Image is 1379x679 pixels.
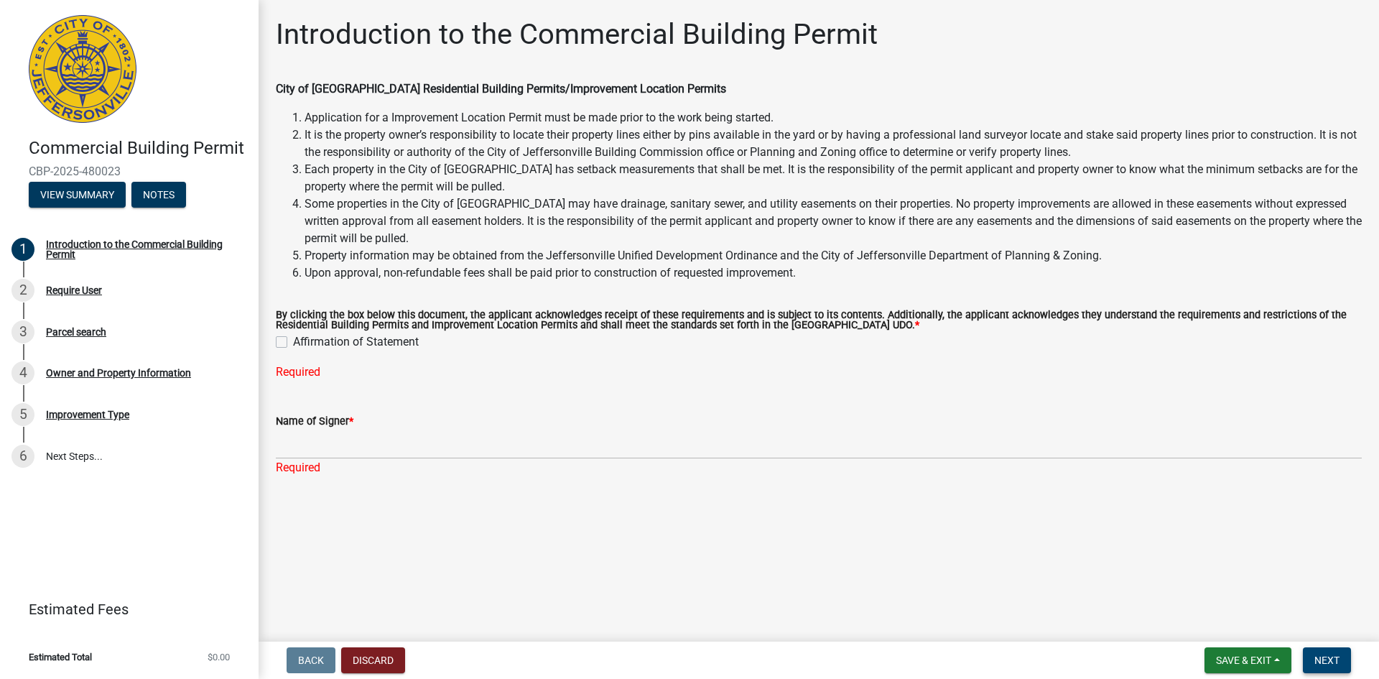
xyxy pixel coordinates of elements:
[46,368,191,378] div: Owner and Property Information
[276,310,1362,331] label: By clicking the box below this document, the applicant acknowledges receipt of these requirements...
[29,652,92,662] span: Estimated Total
[276,459,1362,476] div: Required
[11,595,236,624] a: Estimated Fees
[29,182,126,208] button: View Summary
[46,285,102,295] div: Require User
[293,333,419,351] label: Affirmation of Statement
[1216,655,1271,666] span: Save & Exit
[29,15,136,123] img: City of Jeffersonville, Indiana
[276,417,353,427] label: Name of Signer
[11,320,34,343] div: 3
[11,238,34,261] div: 1
[29,190,126,201] wm-modal-confirm: Summary
[11,403,34,426] div: 5
[276,82,726,96] strong: City of [GEOGRAPHIC_DATA] Residential Building Permits/Improvement Location Permits
[1314,655,1339,666] span: Next
[11,445,34,468] div: 6
[11,279,34,302] div: 2
[11,361,34,384] div: 4
[298,655,324,666] span: Back
[29,138,247,159] h4: Commercial Building Permit
[305,126,1362,161] li: It is the property owner’s responsibility to locate their property lines either by pins available...
[131,182,186,208] button: Notes
[305,264,1362,282] li: Upon approval, non-refundable fees shall be paid prior to construction of requested improvement.
[276,364,1362,381] div: Required
[46,410,129,420] div: Improvement Type
[305,247,1362,264] li: Property information may be obtained from the Jeffersonville Unified Development Ordinance and th...
[287,647,335,673] button: Back
[1303,647,1351,673] button: Next
[131,190,186,201] wm-modal-confirm: Notes
[29,165,230,178] span: CBP-2025-480023
[1204,647,1291,673] button: Save & Exit
[46,327,106,337] div: Parcel search
[46,239,236,259] div: Introduction to the Commercial Building Permit
[208,652,230,662] span: $0.00
[341,647,405,673] button: Discard
[305,161,1362,195] li: Each property in the City of [GEOGRAPHIC_DATA] has setback measurements that shall be met. It is ...
[276,17,878,52] h1: Introduction to the Commercial Building Permit
[305,109,1362,126] li: Application for a Improvement Location Permit must be made prior to the work being started.
[305,195,1362,247] li: Some properties in the City of [GEOGRAPHIC_DATA] may have drainage, sanitary sewer, and utility e...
